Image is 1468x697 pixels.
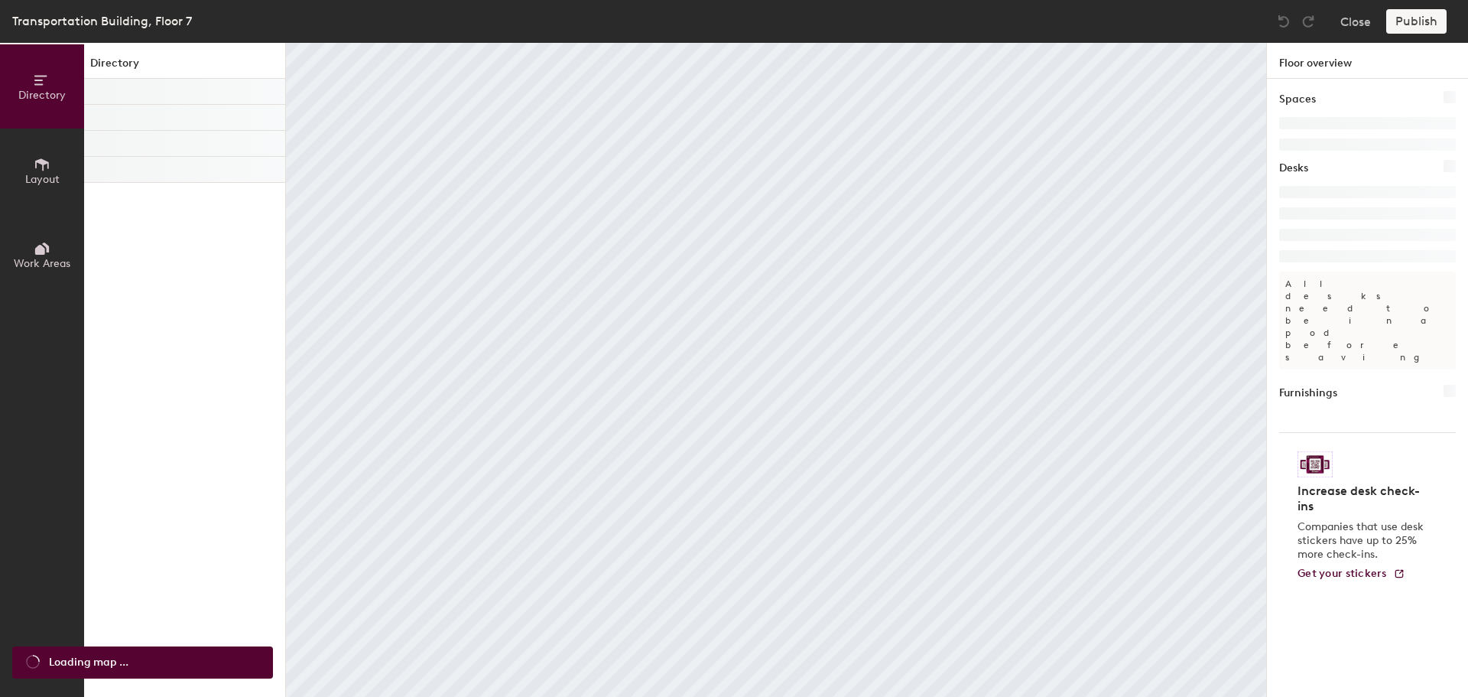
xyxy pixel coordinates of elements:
[1297,451,1333,477] img: Sticker logo
[18,89,66,102] span: Directory
[1279,385,1337,402] h1: Furnishings
[25,173,60,186] span: Layout
[1297,484,1428,514] h4: Increase desk check-ins
[1297,520,1428,562] p: Companies that use desk stickers have up to 25% more check-ins.
[1279,91,1316,108] h1: Spaces
[49,654,128,671] span: Loading map ...
[1276,14,1291,29] img: Undo
[14,257,70,270] span: Work Areas
[1297,567,1387,580] span: Get your stickers
[84,55,285,79] h1: Directory
[1301,14,1316,29] img: Redo
[1279,272,1456,370] p: All desks need to be in a pod before saving
[286,43,1266,697] canvas: Map
[1297,568,1405,581] a: Get your stickers
[1267,43,1468,79] h1: Floor overview
[1340,9,1371,34] button: Close
[12,11,192,31] div: Transportation Building, Floor 7
[1279,160,1308,177] h1: Desks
